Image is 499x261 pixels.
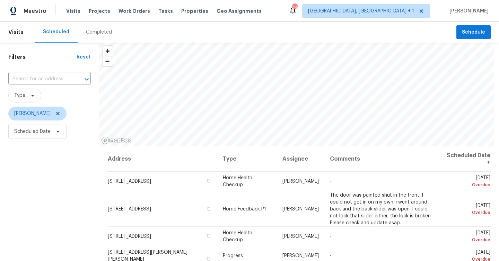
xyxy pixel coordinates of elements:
[103,46,113,56] button: Zoom in
[66,8,80,15] span: Visits
[277,146,324,172] th: Assignee
[99,43,494,146] canvas: Map
[82,74,91,84] button: Open
[43,28,69,35] div: Scheduled
[445,181,490,188] div: Overdue
[330,253,332,258] span: -
[447,8,489,15] span: [PERSON_NAME]
[282,253,319,258] span: [PERSON_NAME]
[282,234,319,239] span: [PERSON_NAME]
[14,128,51,135] span: Scheduled Date
[292,4,297,11] div: 44
[8,54,77,61] h1: Filters
[108,234,151,239] span: [STREET_ADDRESS]
[101,136,132,144] a: Mapbox homepage
[445,231,490,243] span: [DATE]
[89,8,110,15] span: Projects
[217,146,277,172] th: Type
[14,92,25,99] span: Type
[217,8,262,15] span: Geo Assignments
[205,178,212,184] button: Copy Address
[223,253,243,258] span: Progress
[445,209,490,216] div: Overdue
[205,205,212,211] button: Copy Address
[8,74,71,84] input: Search for an address...
[223,175,252,187] span: Home Health Checkup
[324,146,439,172] th: Comments
[445,175,490,188] span: [DATE]
[181,8,208,15] span: Properties
[205,233,212,239] button: Copy Address
[108,179,151,184] span: [STREET_ADDRESS]
[330,179,332,184] span: -
[86,29,112,36] div: Completed
[456,25,491,39] button: Schedule
[223,206,266,211] span: Home Feedback P1
[308,8,414,15] span: [GEOGRAPHIC_DATA], [GEOGRAPHIC_DATA] + 1
[330,192,432,225] span: The door was painted shut in the front .I could not get in on my own. i went around back and the ...
[445,203,490,216] span: [DATE]
[119,8,150,15] span: Work Orders
[223,231,252,242] span: Home Health Checkup
[445,236,490,243] div: Overdue
[439,146,491,172] th: Scheduled Date ↑
[282,206,319,211] span: [PERSON_NAME]
[8,25,24,40] span: Visits
[330,234,332,239] span: -
[14,110,51,117] span: [PERSON_NAME]
[24,8,46,15] span: Maestro
[103,56,113,66] button: Zoom out
[282,179,319,184] span: [PERSON_NAME]
[77,54,91,61] div: Reset
[158,9,173,13] span: Tasks
[108,206,151,211] span: [STREET_ADDRESS]
[107,146,217,172] th: Address
[462,28,485,37] span: Schedule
